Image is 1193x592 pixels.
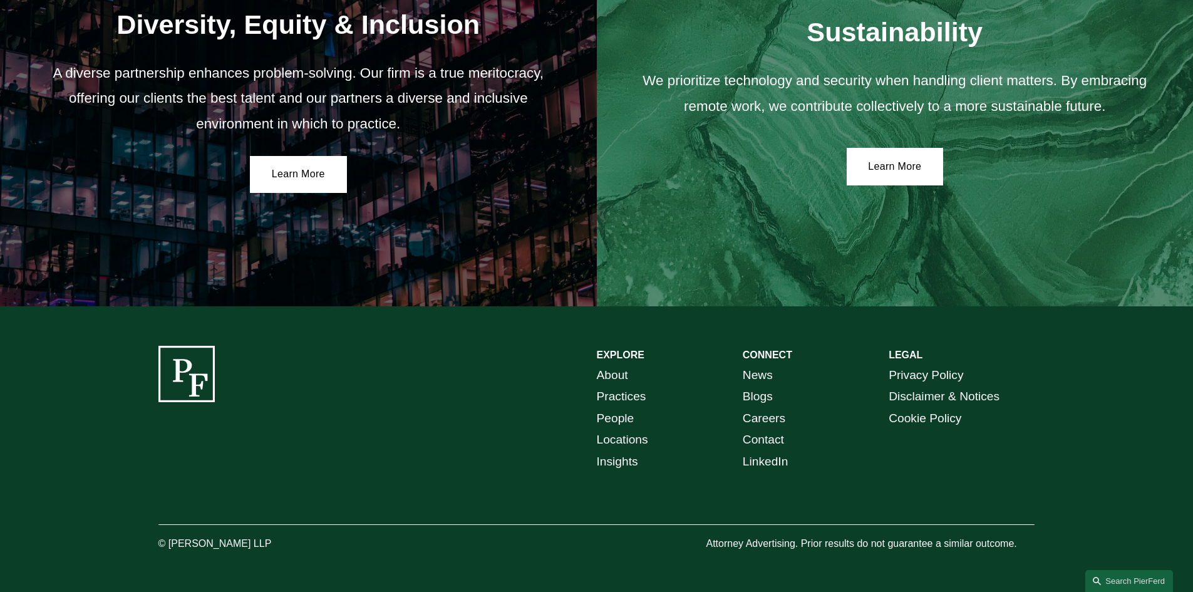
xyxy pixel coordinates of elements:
a: Learn More [847,148,944,185]
a: People [597,408,634,430]
a: Practices [597,386,646,408]
p: © [PERSON_NAME] LLP [158,535,341,553]
a: Search this site [1085,570,1173,592]
a: Insights [597,451,638,473]
a: Careers [743,408,785,430]
p: Attorney Advertising. Prior results do not guarantee a similar outcome. [706,535,1035,553]
a: News [743,365,773,387]
strong: LEGAL [889,350,922,360]
a: Locations [597,429,648,451]
a: About [597,365,628,387]
p: We prioritize technology and security when handling client matters. By embracing remote work, we ... [633,68,1157,119]
a: Cookie Policy [889,408,961,430]
h2: Sustainability [633,16,1157,48]
strong: CONNECT [743,350,792,360]
a: Privacy Policy [889,365,963,387]
a: Disclaimer & Notices [889,386,999,408]
a: Learn More [250,156,347,194]
a: Blogs [743,386,773,408]
p: A diverse partnership enhances problem-solving. Our firm is a true meritocracy, offering our clie... [36,61,560,137]
h2: Diversity, Equity & Inclusion [36,8,560,41]
a: Contact [743,429,784,451]
strong: EXPLORE [597,350,644,360]
a: LinkedIn [743,451,788,473]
